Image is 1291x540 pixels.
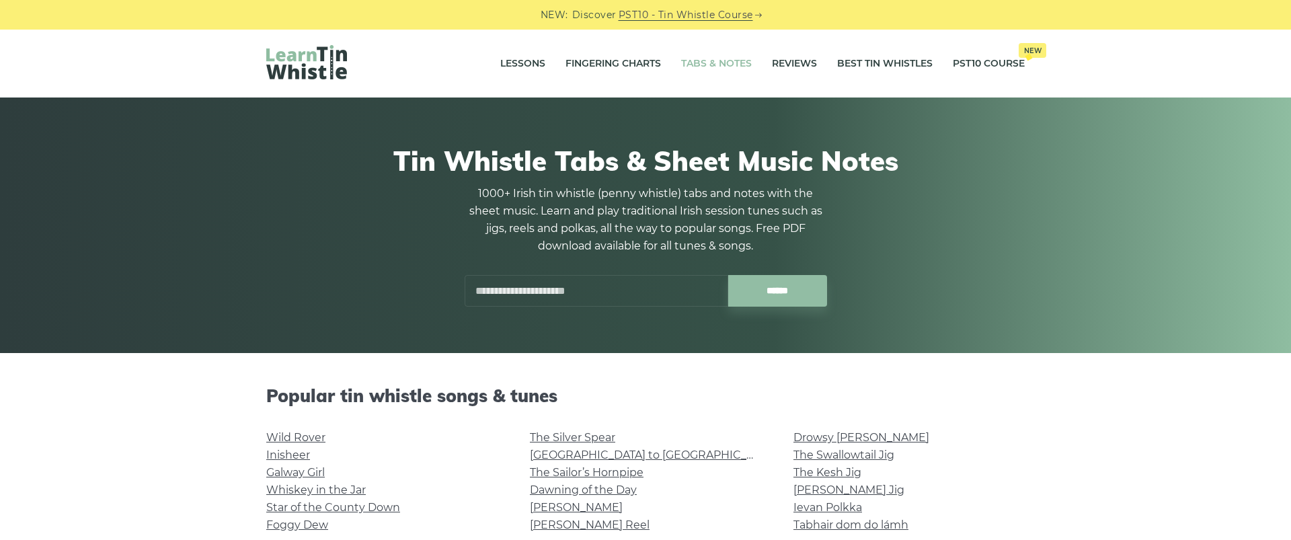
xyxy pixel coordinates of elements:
[565,47,661,81] a: Fingering Charts
[530,466,643,479] a: The Sailor’s Hornpipe
[266,466,325,479] a: Galway Girl
[266,431,325,444] a: Wild Rover
[772,47,817,81] a: Reviews
[530,449,778,461] a: [GEOGRAPHIC_DATA] to [GEOGRAPHIC_DATA]
[793,518,908,531] a: Tabhair dom do lámh
[837,47,933,81] a: Best Tin Whistles
[793,484,904,496] a: [PERSON_NAME] Jig
[266,145,1025,177] h1: Tin Whistle Tabs & Sheet Music Notes
[530,484,637,496] a: Dawning of the Day
[500,47,545,81] a: Lessons
[530,501,623,514] a: [PERSON_NAME]
[266,45,347,79] img: LearnTinWhistle.com
[793,449,894,461] a: The Swallowtail Jig
[793,466,861,479] a: The Kesh Jig
[266,518,328,531] a: Foggy Dew
[266,385,1025,406] h2: Popular tin whistle songs & tunes
[530,431,615,444] a: The Silver Spear
[953,47,1025,81] a: PST10 CourseNew
[464,185,827,255] p: 1000+ Irish tin whistle (penny whistle) tabs and notes with the sheet music. Learn and play tradi...
[793,501,862,514] a: Ievan Polkka
[681,47,752,81] a: Tabs & Notes
[793,431,929,444] a: Drowsy [PERSON_NAME]
[1019,43,1046,58] span: New
[530,518,650,531] a: [PERSON_NAME] Reel
[266,484,366,496] a: Whiskey in the Jar
[266,449,310,461] a: Inisheer
[266,501,400,514] a: Star of the County Down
